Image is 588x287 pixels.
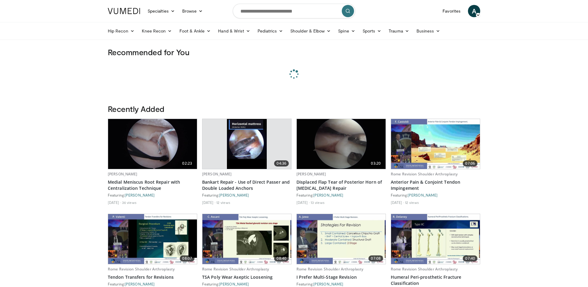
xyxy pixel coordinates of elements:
span: 04:36 [274,160,289,166]
a: Rome Revision Shoulder Arthroplasty [202,266,269,272]
img: a3fe917b-418f-4b37-ad2e-b0d12482d850.620x360_q85_upscale.jpg [297,214,386,264]
h3: Recently Added [108,104,480,114]
a: Bankart Repair - Use of Direct Passer and Double Loaded Anchors [202,179,292,191]
a: Business [413,25,444,37]
a: Rome Revision Shoulder Arthroplasty [391,171,458,177]
a: Hand & Wrist [214,25,254,37]
a: Displaced Flap Tear of Posterior Horn of [MEDICAL_DATA] Repair [296,179,386,191]
li: [DATE] [202,200,215,205]
a: Hip Recon [104,25,138,37]
a: [PERSON_NAME] [125,193,155,197]
a: TSA Poly Wear Aseptic Loosening [202,274,292,280]
li: 36 views [122,200,137,205]
li: [DATE] [108,200,121,205]
img: cd449402-123d-47f7-b112-52d159f17939.620x360_q85_upscale.jpg [227,119,267,169]
a: 08:40 [202,214,291,264]
div: Featuring: [296,193,386,197]
span: 07:08 [368,255,383,262]
img: b9682281-d191-4971-8e2c-52cd21f8feaa.620x360_q85_upscale.jpg [202,214,291,264]
div: Featuring: [202,193,292,197]
a: [PERSON_NAME] [108,171,138,177]
span: 03:20 [368,160,383,166]
span: 07:06 [463,160,477,166]
a: Specialties [144,5,179,17]
a: [PERSON_NAME] [313,193,343,197]
div: Featuring: [296,281,386,286]
a: Spine [334,25,359,37]
a: 02:23 [108,119,197,169]
a: [PERSON_NAME] [125,282,155,286]
a: Rome Revision Shoulder Arthroplasty [391,266,458,272]
a: 07:06 [391,119,480,169]
h3: Recommended for You [108,47,480,57]
a: [PERSON_NAME] [408,193,438,197]
a: I Prefer Multi-Stage Revision [296,274,386,280]
a: [PERSON_NAME] [202,171,232,177]
a: 03:20 [297,119,386,169]
a: 08:07 [108,214,197,264]
a: 07:08 [297,214,386,264]
a: Medial Meniscus Root Repair with Centralization Technique [108,179,197,191]
img: c89197b7-361e-43d5-a86e-0b48a5cfb5ba.620x360_q85_upscale.jpg [391,214,480,264]
a: [PERSON_NAME] [219,282,249,286]
span: 08:40 [274,255,289,262]
input: Search topics, interventions [233,4,355,18]
li: [DATE] [391,200,404,205]
li: [DATE] [296,200,310,205]
a: Rome Revision Shoulder Arthroplasty [296,266,363,272]
a: Favorites [439,5,464,17]
img: 926032fc-011e-4e04-90f2-afa899d7eae5.620x360_q85_upscale.jpg [108,119,197,169]
a: Foot & Ankle [176,25,215,37]
img: f121adf3-8f2a-432a-ab04-b981073a2ae5.620x360_q85_upscale.jpg [108,214,197,264]
div: Featuring: [108,281,197,286]
li: 12 views [216,200,230,205]
a: Sports [359,25,385,37]
a: Knee Recon [138,25,176,37]
a: Browse [179,5,207,17]
div: Featuring: [391,193,480,197]
a: 07:40 [391,214,480,264]
div: Featuring: [108,193,197,197]
a: 04:36 [202,119,291,169]
img: 8037028b-5014-4d38-9a8c-71d966c81743.620x360_q85_upscale.jpg [391,119,480,169]
a: [PERSON_NAME] [313,282,343,286]
li: 13 views [311,200,325,205]
a: Pediatrics [254,25,287,37]
a: Humeral Peri-prosthetic Fracture Classification [391,274,480,286]
span: 08:07 [180,255,194,262]
span: 02:23 [180,160,194,166]
a: Tendon Transfers for Revisions [108,274,197,280]
img: VuMedi Logo [108,8,140,14]
a: Rome Revision Shoulder Arthroplasty [108,266,175,272]
a: Trauma [385,25,413,37]
img: 2649116b-05f8-405c-a48f-a284a947b030.620x360_q85_upscale.jpg [297,119,386,169]
a: [PERSON_NAME] [219,193,249,197]
li: 12 views [405,200,419,205]
a: [PERSON_NAME] [296,171,326,177]
div: Featuring: [202,281,292,286]
span: 07:40 [463,255,477,262]
a: Anterior Pain & Conjoint Tendon Impingement [391,179,480,191]
a: A [468,5,480,17]
a: Shoulder & Elbow [287,25,334,37]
